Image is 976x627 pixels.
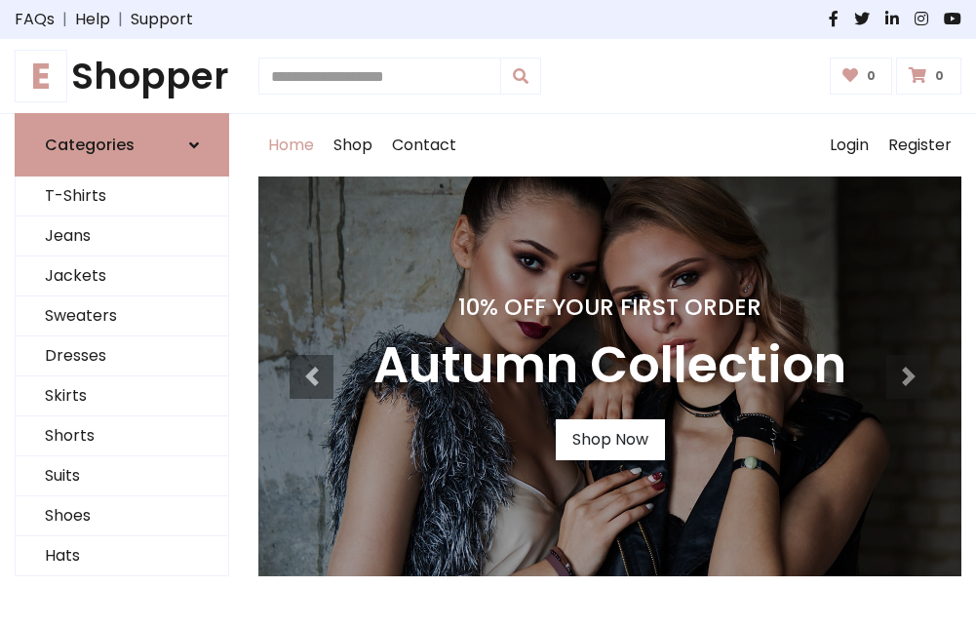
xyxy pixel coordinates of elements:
[373,294,846,321] h4: 10% Off Your First Order
[16,456,228,496] a: Suits
[382,114,466,176] a: Contact
[110,8,131,31] span: |
[15,55,229,98] h1: Shopper
[75,8,110,31] a: Help
[16,376,228,416] a: Skirts
[131,8,193,31] a: Support
[862,67,880,85] span: 0
[16,256,228,296] a: Jackets
[16,336,228,376] a: Dresses
[878,114,961,176] a: Register
[16,296,228,336] a: Sweaters
[896,58,961,95] a: 0
[15,55,229,98] a: EShopper
[16,416,228,456] a: Shorts
[55,8,75,31] span: |
[45,136,135,154] h6: Categories
[15,50,67,102] span: E
[16,216,228,256] a: Jeans
[556,419,665,460] a: Shop Now
[373,336,846,396] h3: Autumn Collection
[15,113,229,176] a: Categories
[258,114,324,176] a: Home
[15,8,55,31] a: FAQs
[930,67,949,85] span: 0
[16,176,228,216] a: T-Shirts
[16,496,228,536] a: Shoes
[820,114,878,176] a: Login
[16,536,228,576] a: Hats
[324,114,382,176] a: Shop
[830,58,893,95] a: 0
